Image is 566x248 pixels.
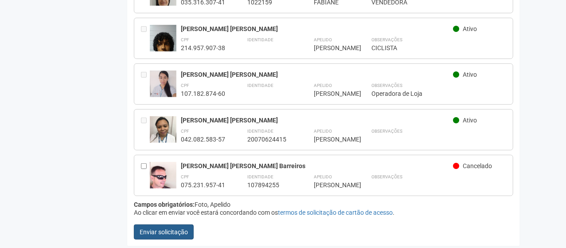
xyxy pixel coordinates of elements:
span: Ativo [463,71,477,78]
strong: CPF [181,37,189,42]
div: 075.231.957-41 [181,181,225,189]
div: 042.082.583-57 [181,135,225,143]
span: Cancelado [463,162,492,169]
strong: Identidade [247,83,273,88]
div: [PERSON_NAME] [PERSON_NAME] [181,25,453,33]
div: [PERSON_NAME] [314,181,349,189]
strong: CPF [181,174,189,179]
strong: Identidade [247,129,273,134]
div: [PERSON_NAME] [314,135,349,143]
div: Operadora de Loja [371,90,507,98]
strong: Apelido [314,129,332,134]
strong: Observações [371,83,402,88]
strong: Observações [371,37,402,42]
div: Entre em contato com a Aministração para solicitar o cancelamento ou 2a via [141,25,150,52]
div: [PERSON_NAME] [314,44,349,52]
div: CICLISTA [371,44,507,52]
a: termos de solicitação de cartão de acesso [278,209,393,216]
img: user.jpg [150,162,176,189]
div: [PERSON_NAME] [PERSON_NAME] [181,116,453,124]
div: Entre em contato com a Aministração para solicitar o cancelamento ou 2a via [141,71,150,98]
div: Entre em contato com a Aministração para solicitar o cancelamento ou 2a via [141,116,150,143]
div: 107.182.874-60 [181,90,225,98]
img: user.jpg [150,116,176,143]
strong: CPF [181,129,189,134]
strong: Campos obrigatórios: [134,201,195,208]
span: Ativo [463,117,477,124]
strong: CPF [181,83,189,88]
strong: Observações [371,174,402,179]
strong: Identidade [247,37,273,42]
strong: Identidade [247,174,273,179]
button: Enviar solicitação [134,224,194,240]
strong: Apelido [314,174,332,179]
div: [PERSON_NAME] [PERSON_NAME] Barreiros [181,162,453,170]
img: user.jpg [150,71,176,97]
div: [PERSON_NAME] [314,90,349,98]
span: Ativo [463,25,477,32]
strong: Apelido [314,37,332,42]
div: 214.957.907-38 [181,44,225,52]
strong: Apelido [314,83,332,88]
img: user.jpg [150,25,176,72]
strong: Observações [371,129,402,134]
div: Ao clicar em enviar você estará concordando com os . [134,209,514,217]
div: Foto, Apelido [134,201,514,209]
div: 107894255 [247,181,292,189]
div: [PERSON_NAME] [PERSON_NAME] [181,71,453,79]
div: 20070624415 [247,135,292,143]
